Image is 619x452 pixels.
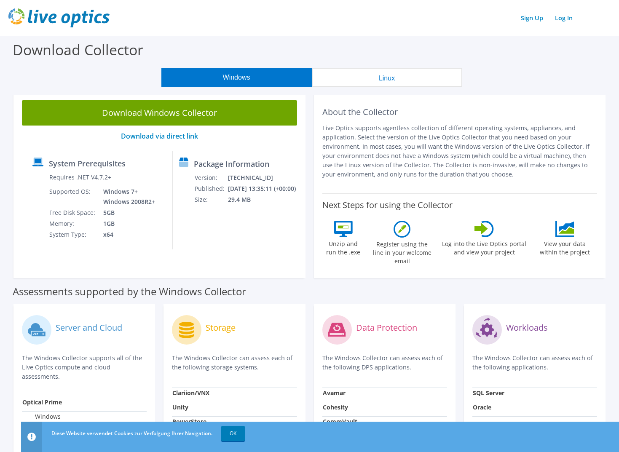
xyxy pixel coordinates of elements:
[13,287,246,296] label: Assessments supported by the Windows Collector
[221,426,245,441] a: OK
[97,207,157,218] td: 5GB
[13,40,143,59] label: Download Collector
[356,324,417,332] label: Data Protection
[517,12,547,24] a: Sign Up
[172,417,206,425] strong: PowerStore
[228,183,302,194] td: [DATE] 13:35:11 (+00:00)
[228,172,302,183] td: [TECHNICAL_ID]
[442,237,527,257] label: Log into the Live Optics portal and view your project
[121,131,198,141] a: Download via direct link
[49,173,111,182] label: Requires .NET V4.7.2+
[228,194,302,205] td: 29.4 MB
[312,68,462,87] button: Linux
[206,324,236,332] label: Storage
[194,194,228,205] td: Size:
[472,353,597,372] p: The Windows Collector can assess each of the following applications.
[51,430,212,437] span: Diese Website verwendet Cookies zur Verfolgung Ihrer Navigation.
[473,403,491,411] strong: Oracle
[323,389,346,397] strong: Avamar
[97,218,157,229] td: 1GB
[194,183,228,194] td: Published:
[194,160,269,168] label: Package Information
[172,389,209,397] strong: Clariion/VNX
[324,237,363,257] label: Unzip and run the .exe
[194,172,228,183] td: Version:
[322,200,453,210] label: Next Steps for using the Collector
[506,324,548,332] label: Workloads
[370,238,434,265] label: Register using the line in your welcome email
[49,218,97,229] td: Memory:
[551,12,577,24] a: Log In
[322,107,598,117] h2: About the Collector
[97,186,157,207] td: Windows 7+ Windows 2008R2+
[49,186,97,207] td: Supported OS:
[22,412,61,421] label: Windows
[322,123,598,179] p: Live Optics supports agentless collection of different operating systems, appliances, and applica...
[473,389,504,397] strong: SQL Server
[322,353,447,372] p: The Windows Collector can assess each of the following DPS applications.
[172,353,297,372] p: The Windows Collector can assess each of the following storage systems.
[49,229,97,240] td: System Type:
[323,417,357,425] strong: CommVault
[161,68,312,87] button: Windows
[22,398,62,406] strong: Optical Prime
[535,237,595,257] label: View your data within the project
[97,229,157,240] td: x64
[172,403,188,411] strong: Unity
[22,353,147,381] p: The Windows Collector supports all of the Live Optics compute and cloud assessments.
[56,324,122,332] label: Server and Cloud
[8,8,110,27] img: live_optics_svg.svg
[323,403,348,411] strong: Cohesity
[49,159,126,168] label: System Prerequisites
[22,100,297,126] a: Download Windows Collector
[49,207,97,218] td: Free Disk Space:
